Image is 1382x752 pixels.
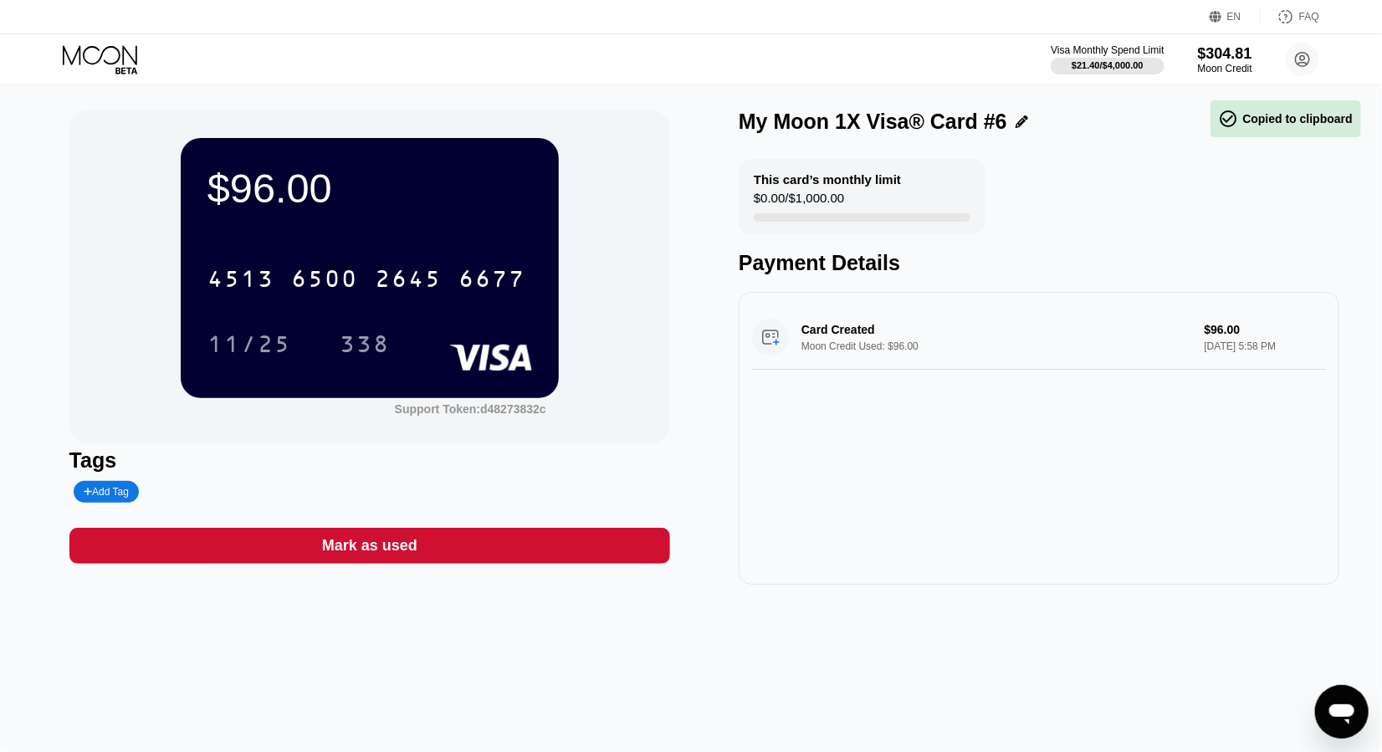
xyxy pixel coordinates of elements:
[1198,45,1252,63] div: $304.81
[739,110,1007,134] div: My Moon 1X Visa® Card #6
[74,481,139,503] div: Add Tag
[207,333,291,360] div: 11/25
[69,448,670,473] div: Tags
[195,323,304,365] div: 11/25
[69,528,670,564] div: Mark as used
[1198,45,1252,74] div: $304.81Moon Credit
[1210,8,1261,25] div: EN
[395,402,546,416] div: Support Token:d48273832c
[1261,8,1319,25] div: FAQ
[197,258,535,299] div: 4513650026456677
[291,268,358,294] div: 6500
[1198,63,1252,74] div: Moon Credit
[327,323,402,365] div: 338
[207,165,532,212] div: $96.00
[1219,109,1239,129] span: 
[458,268,525,294] div: 6677
[322,536,417,555] div: Mark as used
[1219,109,1353,129] div: Copied to clipboard
[207,268,274,294] div: 4513
[340,333,390,360] div: 338
[1299,11,1319,23] div: FAQ
[375,268,442,294] div: 2645
[754,172,901,187] div: This card’s monthly limit
[1072,60,1144,70] div: $21.40 / $4,000.00
[739,251,1339,275] div: Payment Details
[395,402,546,416] div: Support Token: d48273832c
[84,486,129,498] div: Add Tag
[754,191,844,213] div: $0.00 / $1,000.00
[1051,44,1164,56] div: Visa Monthly Spend Limit
[1315,685,1369,739] iframe: Button to launch messaging window
[1051,44,1164,74] div: Visa Monthly Spend Limit$21.40/$4,000.00
[1227,11,1241,23] div: EN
